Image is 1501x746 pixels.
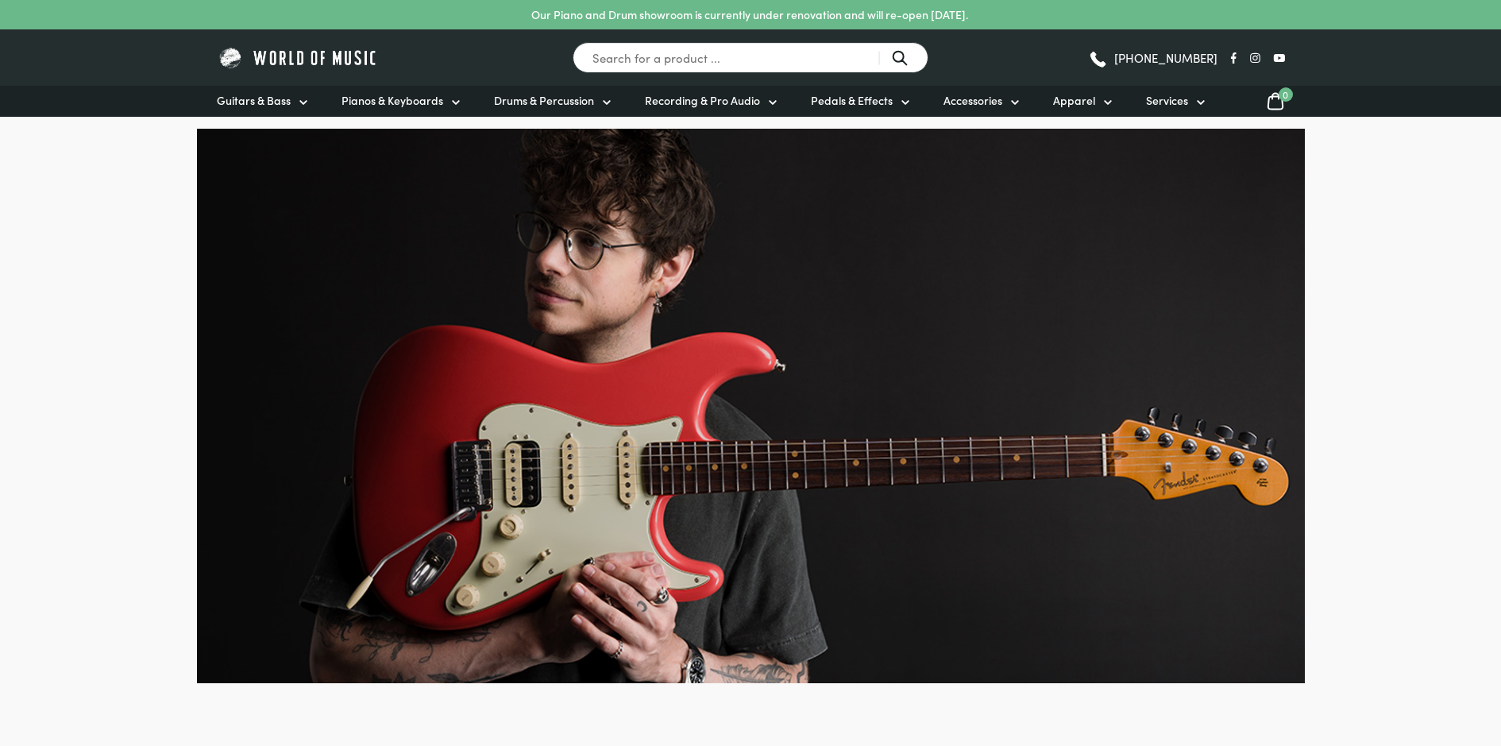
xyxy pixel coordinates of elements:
[1279,87,1293,102] span: 0
[1053,92,1095,109] span: Apparel
[197,129,1305,683] img: Fender-Ultraluxe-Hero
[645,92,760,109] span: Recording & Pro Audio
[217,92,291,109] span: Guitars & Bass
[943,92,1002,109] span: Accessories
[531,6,968,23] p: Our Piano and Drum showroom is currently under renovation and will re-open [DATE].
[341,92,443,109] span: Pianos & Keyboards
[1088,46,1217,70] a: [PHONE_NUMBER]
[1114,52,1217,64] span: [PHONE_NUMBER]
[573,42,928,73] input: Search for a product ...
[1271,571,1501,746] iframe: Chat with our support team
[1146,92,1188,109] span: Services
[811,92,893,109] span: Pedals & Effects
[217,45,380,70] img: World of Music
[494,92,594,109] span: Drums & Percussion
